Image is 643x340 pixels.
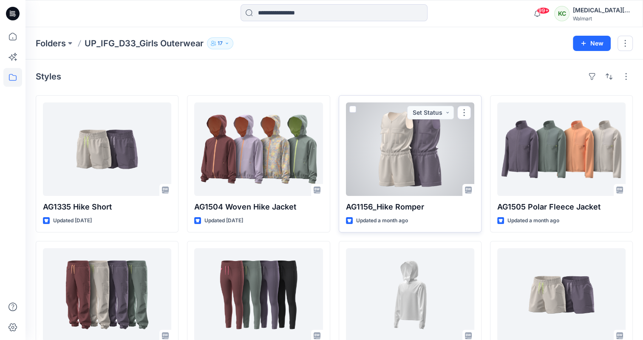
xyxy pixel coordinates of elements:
[194,201,323,213] p: AG1504 Woven Hike Jacket
[204,216,243,225] p: Updated [DATE]
[218,39,223,48] p: 17
[537,7,550,14] span: 99+
[507,216,559,225] p: Updated a month ago
[554,6,569,21] div: KC
[573,15,632,22] div: Walmart
[207,37,233,49] button: 17
[43,102,171,196] a: AG1335 Hike Short
[53,216,92,225] p: Updated [DATE]
[85,37,204,49] p: UP_IFG_D33_Girls Outerwear
[36,71,61,82] h4: Styles
[194,102,323,196] a: AG1504 Woven Hike Jacket
[497,201,626,213] p: AG1505 Polar Fleece Jacket
[346,102,474,196] a: AG1156_Hike Romper
[356,216,408,225] p: Updated a month ago
[573,36,611,51] button: New
[36,37,66,49] a: Folders
[497,102,626,196] a: AG1505 Polar Fleece Jacket
[346,201,474,213] p: AG1156_Hike Romper
[43,201,171,213] p: AG1335 Hike Short
[573,5,632,15] div: [MEDICAL_DATA][PERSON_NAME]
